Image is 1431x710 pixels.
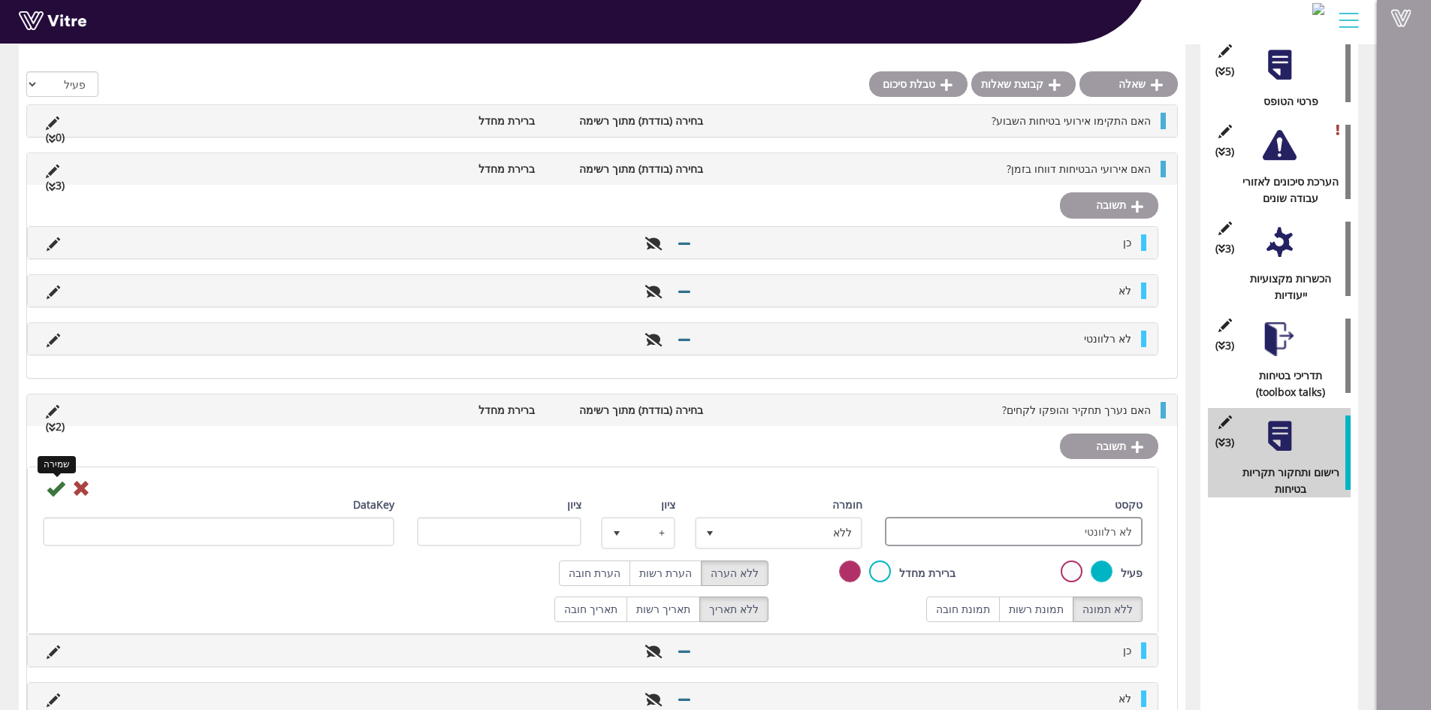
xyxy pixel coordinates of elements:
div: רישום ותחקור תקריות בטיחות [1219,464,1351,497]
span: לא [1119,283,1131,298]
li: ברירת מחדל [374,402,542,418]
label: ציון [661,497,675,513]
div: שמירה [38,456,76,473]
a: קבוצת שאלות [971,71,1076,97]
label: ללא הערה [701,560,768,586]
div: הערכת סיכונים לאזורי עבודה שונים [1219,174,1351,207]
label: תאריך רשות [626,597,700,622]
div: תדריכי בטיחות (toolbox talks) [1219,367,1351,400]
div: פרטי הטופס [1219,93,1351,110]
span: כן [1123,235,1131,249]
li: (0 ) [38,129,72,146]
span: כן [1123,643,1131,657]
span: (3 ) [1215,434,1234,451]
span: + [629,519,674,546]
li: בחירה (בודדת) מתוך רשימה [542,161,711,177]
span: (5 ) [1215,63,1234,80]
span: (3 ) [1215,337,1234,354]
span: האם נערך תחקיר והופקו לקחים? [1002,403,1151,417]
label: תמונת רשות [999,597,1073,622]
a: טבלת סיכום [869,71,968,97]
div: הכשרות מקצועיות ייעודיות [1219,270,1351,304]
li: ברירת מחדל [374,161,542,177]
li: (3 ) [38,177,72,194]
label: תאריך חובה [554,597,627,622]
span: האם אירועי הבטיחות דווחו בזמן? [1007,162,1151,176]
label: ללא תאריך [699,597,768,622]
label: ברירת מחדל [899,565,956,582]
label: תמונת חובה [926,597,1000,622]
span: select [603,519,630,546]
label: ציון [567,497,581,513]
label: ללא תמונה [1073,597,1143,622]
span: (3 ) [1215,240,1234,257]
label: טקסט [1115,497,1143,513]
label: הערת רשות [629,560,702,586]
span: select [697,519,724,546]
label: פעיל [1121,565,1143,582]
label: הערת חובה [559,560,630,586]
a: תשובה [1060,434,1158,459]
a: תשובה [1060,192,1158,218]
label: חומרה [832,497,862,513]
img: 6e833849-31a7-479d-b44e-ac1c29ef4c6f.png [1312,3,1324,15]
li: (2 ) [38,418,72,435]
span: האם התקימו אירועי בטיחות השבוע? [992,113,1151,128]
span: ללא [723,519,861,546]
span: (3 ) [1215,144,1234,160]
li: בחירה (בודדת) מתוך רשימה [542,402,711,418]
label: DataKey [353,497,394,513]
a: שאלה [1079,71,1178,97]
span: לא [1119,691,1131,705]
span: לא רלוונטי [1084,331,1131,346]
li: בחירה (בודדת) מתוך רשימה [542,113,711,129]
li: ברירת מחדל [374,113,542,129]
